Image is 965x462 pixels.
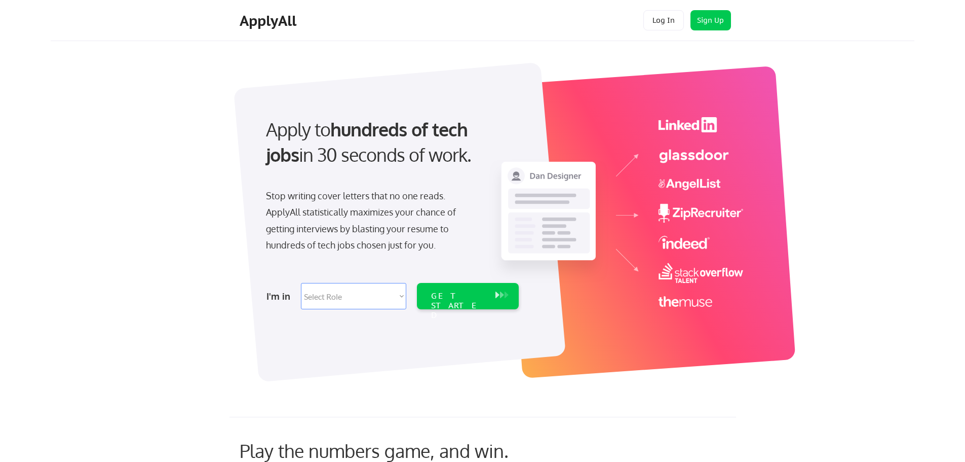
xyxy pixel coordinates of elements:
[266,118,472,166] strong: hundreds of tech jobs
[240,12,299,29] div: ApplyAll
[431,291,485,321] div: GET STARTED
[266,117,515,168] div: Apply to in 30 seconds of work.
[240,440,554,461] div: Play the numbers game, and win.
[266,288,295,304] div: I'm in
[266,188,474,254] div: Stop writing cover letters that no one reads. ApplyAll statistically maximizes your chance of get...
[690,10,731,30] button: Sign Up
[643,10,684,30] button: Log In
